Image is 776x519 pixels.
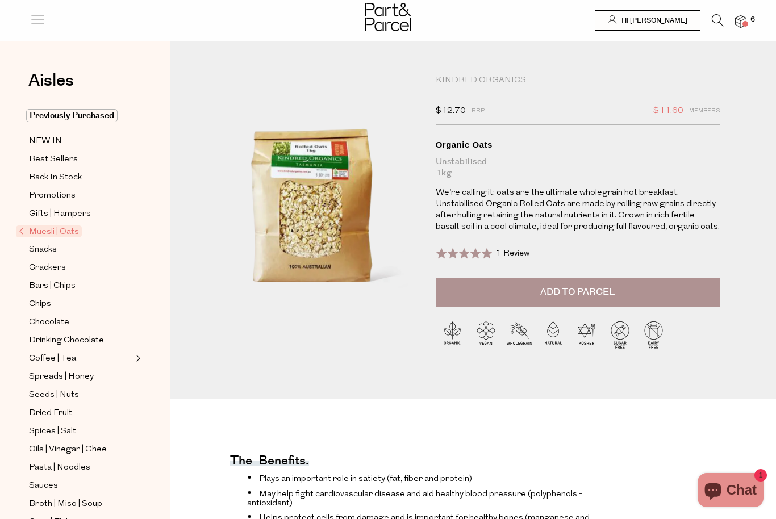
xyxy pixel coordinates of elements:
a: 6 [735,15,746,27]
a: Hi [PERSON_NAME] [595,10,700,31]
span: May help fight cardiovascular disease and aid healthy blood pressure (polyphenols - antioxidant) [247,490,582,508]
span: Snacks [29,243,57,257]
h4: The benefits. [230,458,309,466]
span: Broth | Miso | Soup [29,497,102,511]
a: Coffee | Tea [29,351,132,366]
a: Gifts | Hampers [29,207,132,221]
a: Oils | Vinegar | Ghee [29,442,132,457]
a: Chips [29,297,132,311]
a: Pasta | Noodles [29,461,132,475]
span: Crackers [29,261,66,275]
button: Add to Parcel [436,278,720,307]
a: Best Sellers [29,152,132,166]
span: Bars | Chips [29,279,76,293]
span: Oils | Vinegar | Ghee [29,443,107,457]
span: Seeds | Nuts [29,388,79,402]
a: Spices | Salt [29,424,132,438]
span: $11.60 [653,104,683,119]
span: Previously Purchased [26,109,118,122]
span: Aisles [28,68,74,93]
a: Muesli | Oats [19,225,132,238]
span: Plays an important role in satiety (fat, fiber and protein) [259,475,472,483]
span: Chips [29,298,51,311]
a: Broth | Miso | Soup [29,497,132,511]
img: P_P-ICONS-Live_Bec_V11_Vegan.svg [469,318,503,351]
span: Add to Parcel [540,286,615,299]
a: Sauces [29,479,132,493]
span: Promotions [29,189,76,203]
a: Promotions [29,189,132,203]
span: Drinking Chocolate [29,334,104,348]
inbox-online-store-chat: Shopify online store chat [694,473,767,510]
span: NEW IN [29,135,62,148]
span: Sauces [29,479,58,493]
span: 6 [748,15,758,25]
a: Spreads | Honey [29,370,132,384]
img: P_P-ICONS-Live_Bec_V11_Dairy_Free.svg [637,318,670,351]
span: 1 Review [496,249,529,258]
img: P_P-ICONS-Live_Bec_V11_Wholegrain.svg [503,318,536,351]
span: Pasta | Noodles [29,461,90,475]
span: RRP [472,104,485,119]
a: Snacks [29,242,132,257]
a: Dried Fruit [29,406,132,420]
a: NEW IN [29,134,132,148]
span: Dried Fruit [29,407,72,420]
div: Organic Oats [436,139,720,150]
span: Chocolate [29,316,69,329]
a: Bars | Chips [29,279,132,293]
span: Best Sellers [29,153,78,166]
p: We’re calling it: oats are the ultimate wholegrain hot breakfast. Unstabilised Organic Rolled Oat... [436,187,720,233]
a: Aisles [28,72,74,101]
div: Unstabilised 1kg [436,156,720,179]
a: Drinking Chocolate [29,333,132,348]
span: $12.70 [436,104,466,119]
img: P_P-ICONS-Live_Bec_V11_Organic.svg [436,318,469,351]
span: Gifts | Hampers [29,207,91,221]
a: Chocolate [29,315,132,329]
img: P_P-ICONS-Live_Bec_V11_Sugar_Free.svg [603,318,637,351]
img: P_P-ICONS-Live_Bec_V11_Natural.svg [536,318,570,351]
button: Expand/Collapse Coffee | Tea [133,351,141,365]
a: Back In Stock [29,170,132,185]
a: Previously Purchased [29,109,132,123]
span: Spreads | Honey [29,370,94,384]
span: Spices | Salt [29,425,76,438]
span: Muesli | Oats [16,225,82,237]
span: Members [689,104,720,119]
a: Seeds | Nuts [29,388,132,402]
img: Part&Parcel [365,3,411,31]
span: Back In Stock [29,171,82,185]
img: P_P-ICONS-Live_Bec_V11_Kosher.svg [570,318,603,351]
img: Organic Oats [205,75,419,328]
div: Kindred Organics [436,75,720,86]
span: Coffee | Tea [29,352,76,366]
a: Crackers [29,261,132,275]
span: Hi [PERSON_NAME] [619,16,687,26]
